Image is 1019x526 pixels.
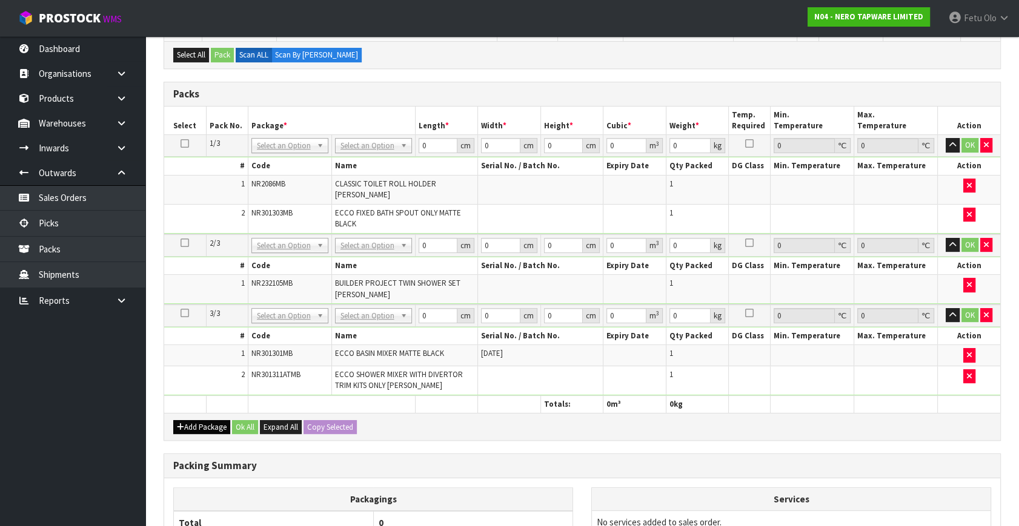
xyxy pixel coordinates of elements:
[210,308,220,318] span: 3/3
[656,309,659,317] sup: 3
[854,327,938,345] th: Max. Temperature
[248,157,331,175] th: Code
[646,238,663,253] div: m
[241,278,245,288] span: 1
[478,157,603,175] th: Serial No. / Batch No.
[236,48,272,62] label: Scan ALL
[241,179,245,189] span: 1
[251,348,293,358] span: NR301301MB
[669,399,674,409] span: 0
[669,348,673,358] span: 1
[656,239,659,247] sup: 3
[603,157,666,175] th: Expiry Date
[771,257,854,275] th: Min. Temperature
[835,138,851,153] div: ℃
[260,420,302,435] button: Expand All
[173,48,209,62] button: Select All
[173,420,230,435] button: Add Package
[656,140,659,148] sup: 3
[669,369,673,380] span: 1
[540,395,603,413] th: Totals:
[335,369,463,390] span: ECCO SHOWER MIXER WITH DIVERTOR TRIM KITS ONLY [PERSON_NAME]
[854,107,938,135] th: Max. Temperature
[340,309,396,323] span: Select an Option
[251,179,285,189] span: NR2086MB
[729,157,771,175] th: DG Class
[415,107,478,135] th: Length
[457,238,474,253] div: cm
[918,308,934,323] div: ℃
[241,348,245,358] span: 1
[335,278,460,299] span: BUILDER PROJECT TWIN SHOWER SET [PERSON_NAME]
[457,308,474,323] div: cm
[583,308,600,323] div: cm
[164,327,248,345] th: #
[603,257,666,275] th: Expiry Date
[964,12,982,24] span: Fetu
[206,107,248,135] th: Pack No.
[241,208,245,218] span: 2
[164,107,206,135] th: Select
[646,308,663,323] div: m
[164,157,248,175] th: #
[331,257,478,275] th: Name
[771,157,854,175] th: Min. Temperature
[938,327,1001,345] th: Action
[232,420,258,435] button: Ok All
[478,107,541,135] th: Width
[711,238,725,253] div: kg
[938,107,1001,135] th: Action
[264,422,298,432] span: Expand All
[854,257,938,275] th: Max. Temperature
[808,7,930,27] a: N04 - NERO TAPWARE LIMITED
[340,238,396,253] span: Select an Option
[478,327,603,345] th: Serial No. / Batch No.
[18,10,33,25] img: cube-alt.png
[271,48,362,62] label: Scan By [PERSON_NAME]
[711,138,725,153] div: kg
[481,348,503,358] span: [DATE]
[666,257,729,275] th: Qty Packed
[335,348,444,358] span: ECCO BASIN MIXER MATTE BLACK
[257,309,312,323] span: Select an Option
[520,308,537,323] div: cm
[603,327,666,345] th: Expiry Date
[173,88,991,100] h3: Packs
[251,369,300,380] span: NR301311ATMB
[174,488,573,511] th: Packagings
[335,208,461,229] span: ECCO FIXED BATH SPOUT ONLY MATTE BLACK
[520,138,537,153] div: cm
[669,179,673,189] span: 1
[103,13,122,25] small: WMS
[771,107,854,135] th: Min. Temperature
[729,107,771,135] th: Temp. Required
[961,238,978,252] button: OK
[251,278,293,288] span: NR232105MB
[248,257,331,275] th: Code
[961,138,978,153] button: OK
[669,208,673,218] span: 1
[669,278,673,288] span: 1
[248,327,331,345] th: Code
[583,238,600,253] div: cm
[331,327,478,345] th: Name
[606,399,611,409] span: 0
[540,107,603,135] th: Height
[39,10,101,26] span: ProStock
[938,257,1001,275] th: Action
[666,107,729,135] th: Weight
[331,157,478,175] th: Name
[729,257,771,275] th: DG Class
[592,488,991,511] th: Services
[251,208,293,218] span: NR301303MB
[918,138,934,153] div: ℃
[666,157,729,175] th: Qty Packed
[164,257,248,275] th: #
[173,460,991,472] h3: Packing Summary
[211,48,234,62] button: Pack
[478,257,603,275] th: Serial No. / Batch No.
[646,138,663,153] div: m
[241,369,245,380] span: 2
[210,238,220,248] span: 2/3
[666,327,729,345] th: Qty Packed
